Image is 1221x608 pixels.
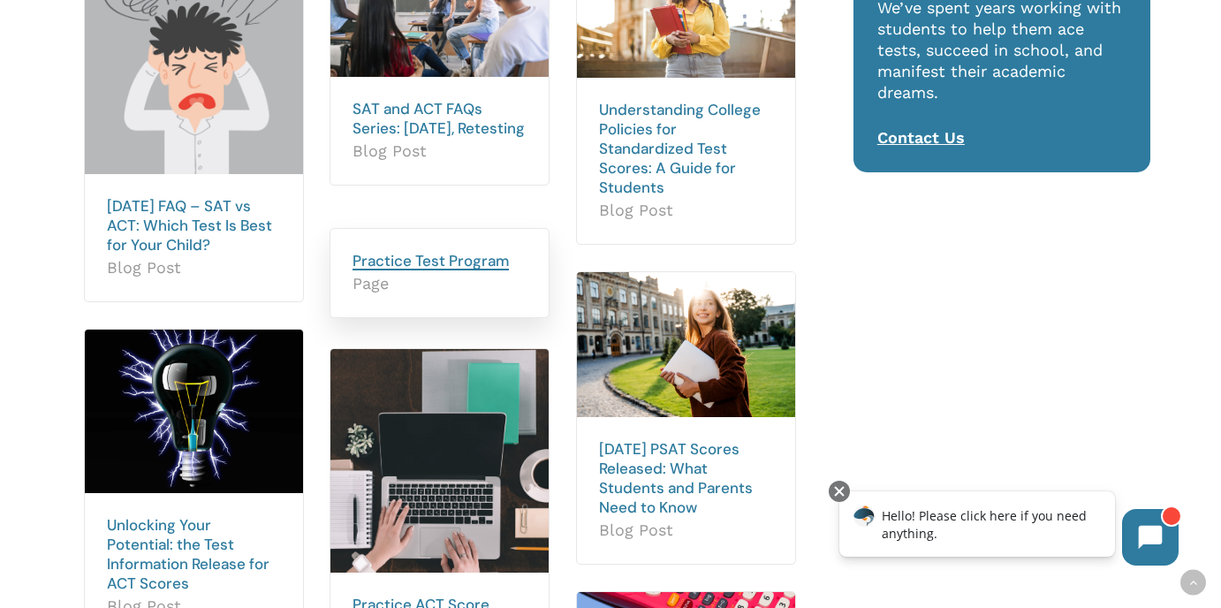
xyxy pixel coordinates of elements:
a: Practice Test Program [353,251,509,270]
img: NMSQT 0 scaled [577,272,795,417]
a: Understanding College Policies for Standardized Test Scores: A Guide for Students [599,100,761,197]
span: Page [353,273,527,294]
span: Blog Post [599,520,773,541]
iframe: Chatbot [821,477,1196,583]
a: [DATE] FAQ – SAT vs ACT: Which Test Is Best for Your Child? [107,196,272,255]
a: Unlocking Your Potential: the Test Information Release for ACT Scores [107,515,269,593]
a: [DATE] PSAT Scores Released: What Students and Parents Need to Know [599,439,753,517]
a: SAT and ACT FAQs Series: [DATE], Retesting [353,99,525,138]
span: Blog Post [353,141,527,162]
span: Blog Post [599,200,773,221]
a: Contact Us [877,128,965,147]
img: ACT Score Report 0 1 scaled [330,349,549,573]
img: TIR 0 scaled [85,330,303,493]
span: Blog Post [107,257,281,278]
